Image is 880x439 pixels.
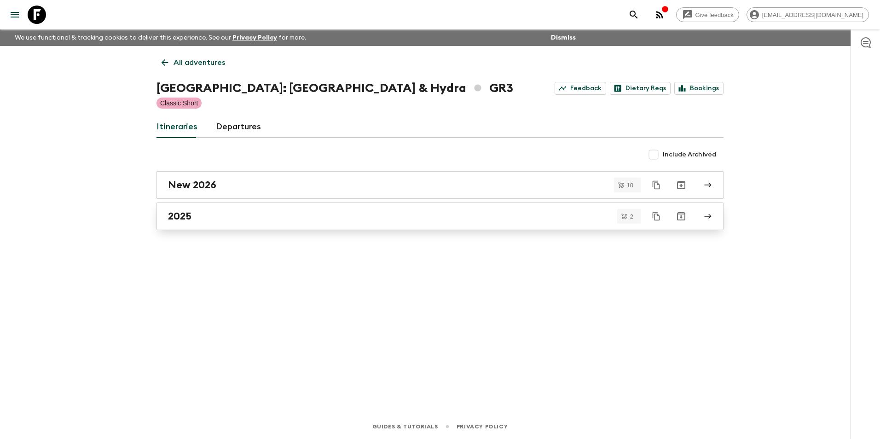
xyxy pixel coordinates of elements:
button: Duplicate [648,177,665,193]
h2: 2025 [168,210,191,222]
span: [EMAIL_ADDRESS][DOMAIN_NAME] [757,12,868,18]
h1: [GEOGRAPHIC_DATA]: [GEOGRAPHIC_DATA] & Hydra GR3 [156,79,513,98]
a: All adventures [156,53,230,72]
button: menu [6,6,24,24]
button: Archive [672,207,690,225]
p: All adventures [174,57,225,68]
button: search adventures [625,6,643,24]
a: Give feedback [676,7,739,22]
a: Dietary Reqs [610,82,671,95]
div: [EMAIL_ADDRESS][DOMAIN_NAME] [747,7,869,22]
span: Include Archived [663,150,716,159]
a: Bookings [674,82,724,95]
span: Give feedback [690,12,739,18]
a: Privacy Policy [232,35,277,41]
p: Classic Short [160,98,198,108]
h2: New 2026 [168,179,216,191]
span: 10 [621,182,639,188]
button: Dismiss [549,31,578,44]
a: Privacy Policy [457,422,508,432]
a: Departures [216,116,261,138]
button: Archive [672,176,690,194]
a: Guides & Tutorials [372,422,438,432]
a: Itineraries [156,116,197,138]
span: 2 [625,214,639,219]
a: New 2026 [156,171,724,199]
p: We use functional & tracking cookies to deliver this experience. See our for more. [11,29,310,46]
a: 2025 [156,202,724,230]
button: Duplicate [648,208,665,225]
a: Feedback [555,82,606,95]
